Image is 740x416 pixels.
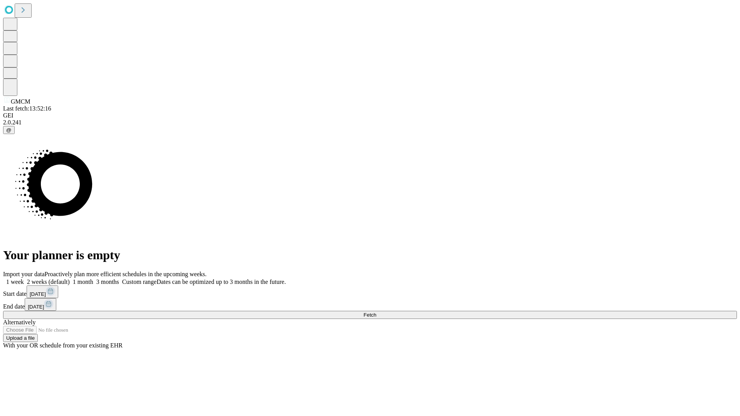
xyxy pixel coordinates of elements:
[30,291,46,297] span: [DATE]
[11,98,30,105] span: GMCM
[27,278,70,285] span: 2 weeks (default)
[363,312,376,318] span: Fetch
[3,342,123,349] span: With your OR schedule from your existing EHR
[122,278,156,285] span: Custom range
[3,311,737,319] button: Fetch
[3,126,15,134] button: @
[156,278,286,285] span: Dates can be optimized up to 3 months in the future.
[3,334,38,342] button: Upload a file
[6,127,12,133] span: @
[3,271,45,277] span: Import your data
[3,112,737,119] div: GEI
[3,248,737,262] h1: Your planner is empty
[3,298,737,311] div: End date
[3,285,737,298] div: Start date
[28,304,44,310] span: [DATE]
[27,285,58,298] button: [DATE]
[3,119,737,126] div: 2.0.241
[73,278,93,285] span: 1 month
[45,271,207,277] span: Proactively plan more efficient schedules in the upcoming weeks.
[25,298,56,311] button: [DATE]
[96,278,119,285] span: 3 months
[6,278,24,285] span: 1 week
[3,105,51,112] span: Last fetch: 13:52:16
[3,319,35,325] span: Alternatively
